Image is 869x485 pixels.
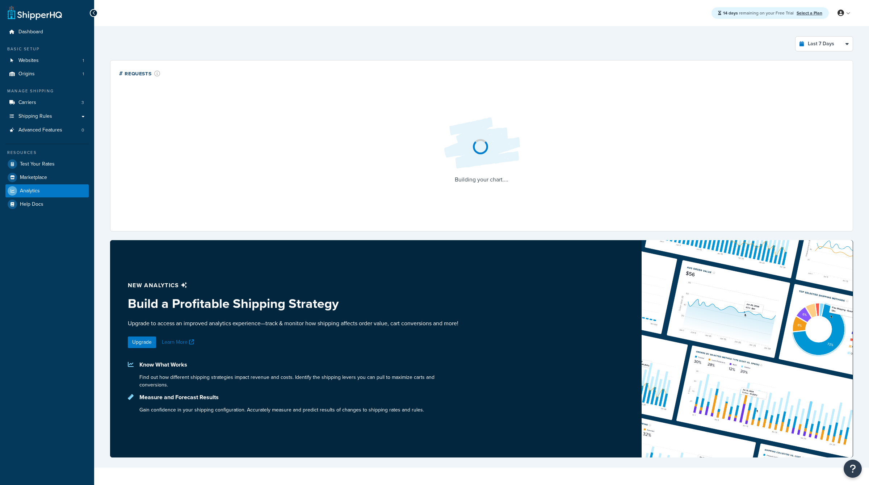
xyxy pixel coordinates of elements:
[20,161,55,167] span: Test Your Rates
[20,188,40,194] span: Analytics
[5,184,89,197] a: Analytics
[128,296,464,311] h3: Build a Profitable Shipping Strategy
[5,171,89,184] a: Marketplace
[797,10,822,16] a: Select a Plan
[81,127,84,133] span: 0
[5,67,89,81] a: Origins1
[20,175,47,181] span: Marketplace
[139,392,424,402] p: Measure and Forecast Results
[18,71,35,77] span: Origins
[162,338,196,346] a: Learn More
[18,58,39,64] span: Websites
[723,10,738,16] strong: 14 days
[5,25,89,39] a: Dashboard
[438,112,525,175] img: Loading...
[5,198,89,211] a: Help Docs
[18,100,36,106] span: Carriers
[81,100,84,106] span: 3
[139,406,424,414] p: Gain confidence in your shipping configuration. Accurately measure and predict results of changes...
[83,71,84,77] span: 1
[5,96,89,109] li: Carriers
[5,88,89,94] div: Manage Shipping
[20,201,43,208] span: Help Docs
[844,460,862,478] button: Open Resource Center
[5,54,89,67] a: Websites1
[18,113,52,120] span: Shipping Rules
[18,29,43,35] span: Dashboard
[438,175,525,185] p: Building your chart....
[128,280,464,290] p: New analytics
[5,67,89,81] li: Origins
[18,127,62,133] span: Advanced Features
[5,54,89,67] li: Websites
[139,373,464,389] p: Find out how different shipping strategies impact revenue and costs. Identify the shipping levers...
[5,124,89,137] a: Advanced Features0
[5,150,89,156] div: Resources
[128,336,156,348] a: Upgrade
[5,46,89,52] div: Basic Setup
[723,10,795,16] span: remaining on your Free Trial
[119,69,160,78] div: # Requests
[139,360,464,370] p: Know What Works
[83,58,84,64] span: 1
[5,124,89,137] li: Advanced Features
[128,319,464,328] p: Upgrade to access an improved analytics experience—track & monitor how shipping affects order val...
[5,96,89,109] a: Carriers3
[5,110,89,123] a: Shipping Rules
[5,158,89,171] a: Test Your Rates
